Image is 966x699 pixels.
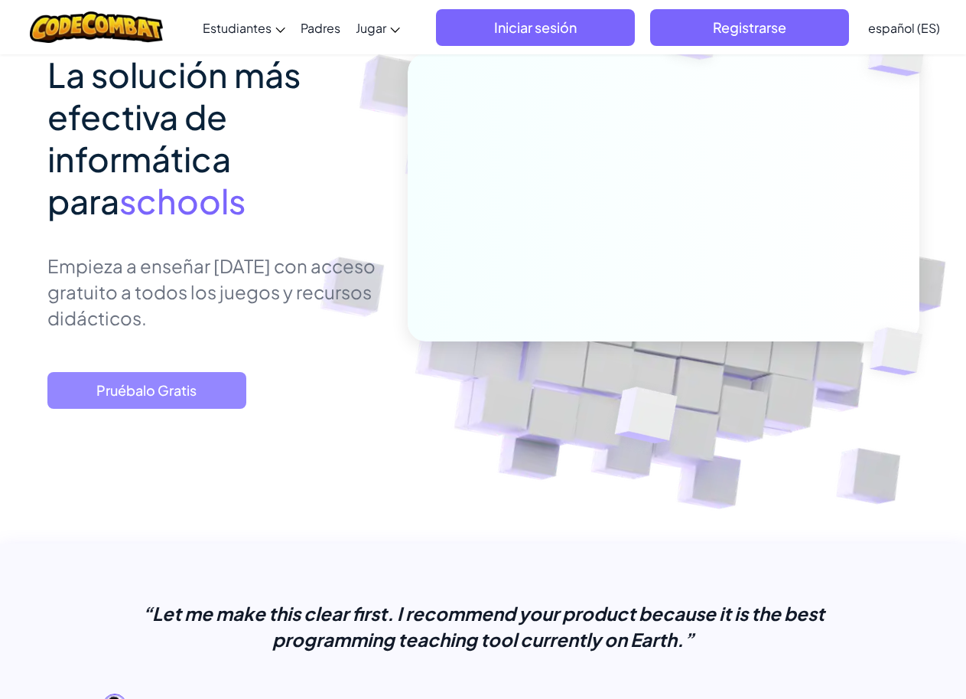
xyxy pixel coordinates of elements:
[47,372,246,409] button: Pruébalo Gratis
[30,11,164,43] img: CodeCombat logo
[47,253,385,331] p: Empieza a enseñar [DATE] con acceso gratuito a todos los juegos y recursos didácticos.
[119,179,246,222] span: schools
[195,7,293,48] a: Estudiantes
[860,7,948,48] a: español (ES)
[47,53,301,222] span: La solución más efectiva de informática para
[356,20,386,36] span: Jugar
[844,296,958,407] img: Overlap cubes
[101,600,866,652] p: “Let me make this clear first. I recommend your product because it is the best programming teachi...
[348,7,408,48] a: Jugar
[577,354,714,482] img: Overlap cubes
[203,20,272,36] span: Estudiantes
[293,7,348,48] a: Padres
[650,9,849,46] button: Registrarse
[436,9,635,46] button: Iniciar sesión
[868,20,940,36] span: español (ES)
